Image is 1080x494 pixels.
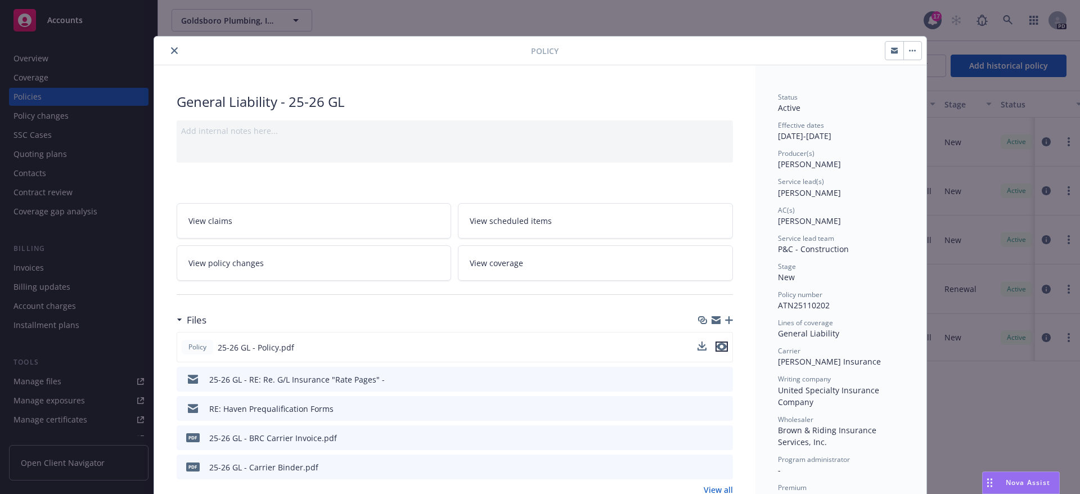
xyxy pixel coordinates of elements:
a: View policy changes [177,245,452,281]
button: close [168,44,181,57]
span: Carrier [778,346,800,356]
div: 25-26 GL - Carrier Binder.pdf [209,461,318,473]
h3: Files [187,313,206,327]
span: Brown & Riding Insurance Services, Inc. [778,425,879,447]
span: pdf [186,462,200,471]
button: download file [697,342,706,351]
span: Writing company [778,374,831,384]
div: [DATE] - [DATE] [778,120,904,142]
span: General Liability [778,328,839,339]
span: ATN25110202 [778,300,830,311]
span: View claims [188,215,232,227]
div: RE: Haven Prequalification Forms [209,403,334,415]
span: Stage [778,262,796,271]
div: Files [177,313,206,327]
div: 25-26 GL - BRC Carrier Invoice.pdf [209,432,337,444]
span: - [778,465,781,475]
span: [PERSON_NAME] [778,187,841,198]
button: preview file [718,374,728,385]
span: Wholesaler [778,415,813,424]
span: United Specialty Insurance Company [778,385,881,407]
span: AC(s) [778,205,795,215]
button: Nova Assist [982,471,1060,494]
button: preview file [715,342,728,352]
span: [PERSON_NAME] Insurance [778,356,881,367]
span: [PERSON_NAME] [778,159,841,169]
span: Producer(s) [778,149,814,158]
div: Drag to move [983,472,997,493]
span: pdf [186,433,200,442]
button: preview file [718,403,728,415]
span: Service lead(s) [778,177,824,186]
a: View scheduled items [458,203,733,239]
span: Lines of coverage [778,318,833,327]
a: View coverage [458,245,733,281]
a: View claims [177,203,452,239]
span: Nova Assist [1006,478,1050,487]
span: [PERSON_NAME] [778,215,841,226]
span: Policy [186,342,209,352]
button: download file [700,374,709,385]
button: download file [697,342,706,353]
span: Effective dates [778,120,824,130]
span: Policy [531,45,559,57]
button: download file [700,403,709,415]
div: General Liability - 25-26 GL [177,92,733,111]
div: 25-26 GL - RE: Re. G/L Insurance "Rate Pages" - [209,374,385,385]
button: preview file [718,461,728,473]
span: P&C - Construction [778,244,849,254]
span: View policy changes [188,257,264,269]
span: Program administrator [778,455,850,464]
span: Policy number [778,290,822,299]
button: preview file [715,342,728,353]
div: Add internal notes here... [181,125,728,137]
span: 25-26 GL - Policy.pdf [218,342,294,353]
span: View coverage [470,257,523,269]
span: Premium [778,483,807,492]
button: download file [700,432,709,444]
span: Service lead team [778,233,834,243]
span: Status [778,92,798,102]
span: View scheduled items [470,215,552,227]
span: Active [778,102,800,113]
button: download file [700,461,709,473]
span: New [778,272,795,282]
button: preview file [718,432,728,444]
